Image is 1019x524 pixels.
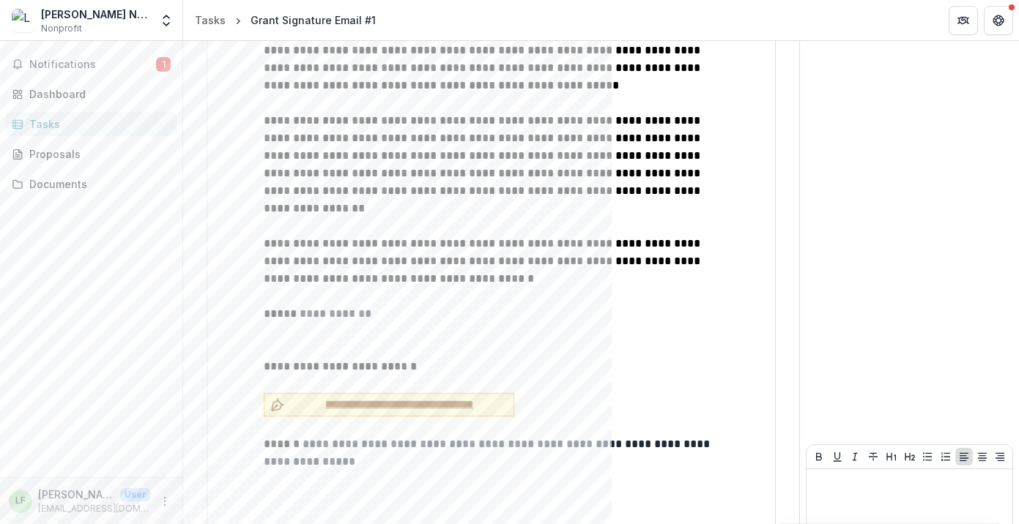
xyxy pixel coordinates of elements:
[864,448,882,465] button: Strike
[189,10,231,31] a: Tasks
[829,448,846,465] button: Underline
[883,448,900,465] button: Heading 1
[29,176,165,192] div: Documents
[156,493,174,510] button: More
[29,146,165,162] div: Proposals
[949,6,978,35] button: Partners
[919,448,936,465] button: Bullet List
[6,112,177,136] a: Tasks
[937,448,955,465] button: Ordered List
[156,57,171,72] span: 1
[41,22,82,35] span: Nonprofit
[901,448,919,465] button: Heading 2
[29,116,165,132] div: Tasks
[991,448,1009,465] button: Align Right
[189,10,382,31] nav: breadcrumb
[156,6,177,35] button: Open entity switcher
[29,59,156,71] span: Notifications
[974,448,991,465] button: Align Center
[6,172,177,196] a: Documents
[251,12,376,28] div: Grant Signature Email #1
[15,496,26,506] div: Lucy Fey
[12,9,35,32] img: Lucy Nonprofit School
[29,86,165,102] div: Dashboard
[955,448,973,465] button: Align Left
[6,53,177,76] button: Notifications1
[195,12,226,28] div: Tasks
[6,82,177,106] a: Dashboard
[120,488,150,501] p: User
[846,448,864,465] button: Italicize
[38,487,114,502] p: [PERSON_NAME]
[38,502,150,515] p: [EMAIL_ADDRESS][DOMAIN_NAME]
[984,6,1013,35] button: Get Help
[810,448,828,465] button: Bold
[6,142,177,166] a: Proposals
[41,7,150,22] div: [PERSON_NAME] Nonprofit School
